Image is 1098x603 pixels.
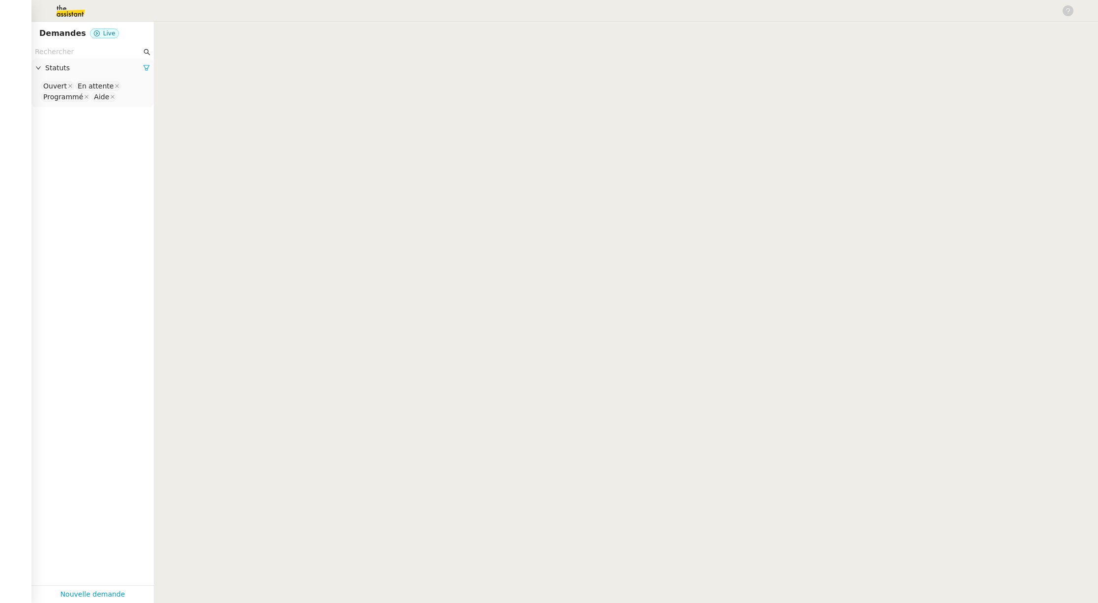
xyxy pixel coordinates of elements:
[41,92,90,102] nz-select-item: Programmé
[60,589,125,600] a: Nouvelle demande
[43,92,83,101] div: Programmé
[45,62,143,74] span: Statuts
[91,92,116,102] nz-select-item: Aide
[31,58,154,78] div: Statuts
[43,82,67,90] div: Ouvert
[41,81,74,91] nz-select-item: Ouvert
[94,92,109,101] div: Aide
[35,46,142,57] input: Rechercher
[78,82,114,90] div: En attente
[103,30,116,37] span: Live
[39,27,86,40] nz-page-header-title: Demandes
[75,81,121,91] nz-select-item: En attente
